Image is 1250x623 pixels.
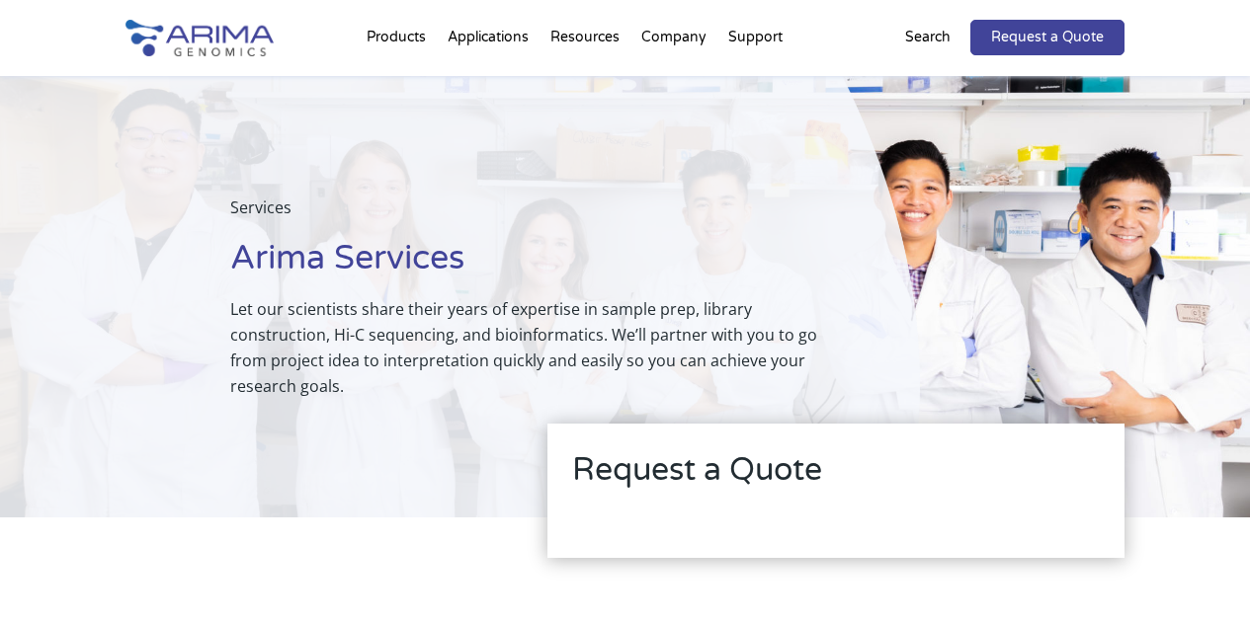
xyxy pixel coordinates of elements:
[230,236,822,296] h1: Arima Services
[125,20,274,56] img: Arima-Genomics-logo
[230,195,822,236] p: Services
[230,296,822,399] p: Let our scientists share their years of expertise in sample prep, library construction, Hi-C sequ...
[970,20,1125,55] a: Request a Quote
[572,448,1101,507] h2: Request a Quote
[905,25,951,50] p: Search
